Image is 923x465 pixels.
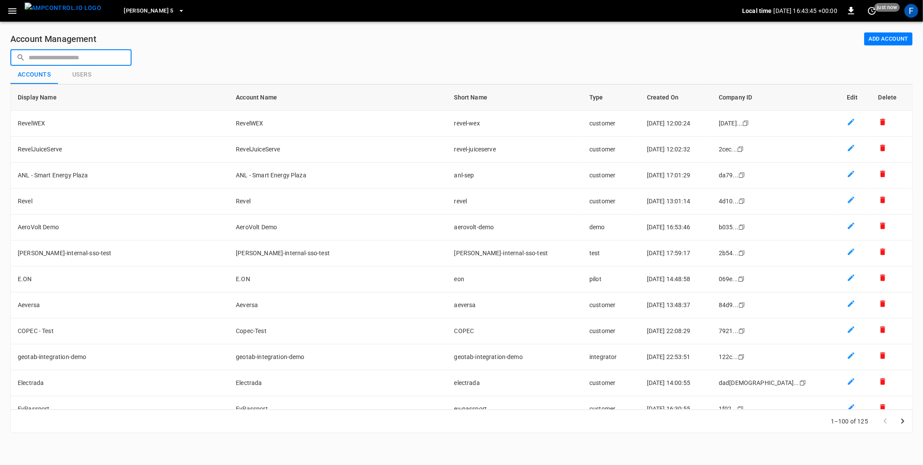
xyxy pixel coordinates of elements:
[799,378,807,388] div: copy
[719,223,738,231] div: b035 ...
[640,189,712,215] td: [DATE] 13:01:14
[719,249,738,257] div: 2b54 ...
[447,85,583,111] th: Short Name
[229,241,447,266] td: [PERSON_NAME]-internal-sso-test
[640,396,712,422] td: [DATE] 16:30:55
[11,241,229,266] td: [PERSON_NAME]-internal-sso-test
[742,6,772,15] p: Local time
[640,163,712,189] td: [DATE] 17:01:29
[640,344,712,370] td: [DATE] 22:53:51
[719,119,742,128] div: [DATE] ...
[719,353,738,361] div: 122c ...
[738,300,746,310] div: copy
[124,6,174,16] span: [PERSON_NAME] 5
[11,85,229,111] th: Display Name
[582,292,640,318] td: customer
[774,6,837,15] p: [DATE] 16:43:45 +00:00
[737,352,746,362] div: copy
[229,292,447,318] td: Aeversa
[229,137,447,163] td: RevelJuiceServe
[11,215,229,241] td: AeroVolt Demo
[447,344,583,370] td: geotab-integration-demo
[737,274,746,284] div: copy
[582,370,640,396] td: customer
[582,344,640,370] td: integrator
[447,215,583,241] td: aerovolt-demo
[229,215,447,241] td: AeroVolt Demo
[11,318,229,344] td: COPEC - Test
[582,396,640,422] td: customer
[894,413,911,430] button: Go to next page
[229,111,447,137] td: RevelWEX
[736,144,745,154] div: copy
[640,137,712,163] td: [DATE] 12:02:32
[736,404,745,414] div: copy
[447,396,583,422] td: ev-passport
[10,66,58,84] button: Accounts
[229,396,447,422] td: EvPassport
[864,32,913,46] button: Add Account
[640,266,712,292] td: [DATE] 14:48:58
[840,85,871,111] th: Edit
[738,170,746,180] div: copy
[11,137,229,163] td: RevelJuiceServe
[719,197,738,205] div: 4d10 ...
[229,370,447,396] td: Electrada
[640,241,712,266] td: [DATE] 17:59:17
[719,404,737,413] div: 1f02 ...
[738,326,746,336] div: copy
[120,3,188,19] button: [PERSON_NAME] 5
[11,344,229,370] td: geotab-integration-demo
[447,241,583,266] td: [PERSON_NAME]-internal-sso-test
[582,163,640,189] td: customer
[719,145,737,154] div: 2cec ...
[640,370,712,396] td: [DATE] 14:00:55
[582,318,640,344] td: customer
[582,241,640,266] td: test
[229,266,447,292] td: E.ON
[719,275,738,283] div: 069e ...
[712,85,840,111] th: Company ID
[640,292,712,318] td: [DATE] 13:48:37
[904,4,918,18] div: profile-icon
[719,301,738,309] div: 84d9 ...
[582,215,640,241] td: demo
[11,266,229,292] td: E.ON
[11,292,229,318] td: Aeversa
[11,370,229,396] td: Electrada
[582,111,640,137] td: customer
[10,32,96,46] h6: Account Management
[447,111,583,137] td: revel-wex
[582,85,640,111] th: Type
[719,327,738,335] div: 7921 ...
[11,189,229,215] td: Revel
[11,396,229,422] td: EvPassport
[447,137,583,163] td: revel-juiceserve
[229,163,447,189] td: ANL - Smart Energy Plaza
[640,318,712,344] td: [DATE] 22:08:29
[11,163,229,189] td: ANL - Smart Energy Plaza
[738,196,746,206] div: copy
[865,4,879,18] button: set refresh interval
[229,85,447,111] th: Account Name
[25,3,101,13] img: ampcontrol.io logo
[229,318,447,344] td: Copec-Test
[447,266,583,292] td: eon
[447,370,583,396] td: electrada
[640,111,712,137] td: [DATE] 12:00:24
[582,189,640,215] td: customer
[447,189,583,215] td: revel
[229,189,447,215] td: Revel
[640,215,712,241] td: [DATE] 16:53:46
[447,318,583,344] td: COPEC
[831,417,868,426] p: 1–100 of 125
[447,163,583,189] td: anl-sep
[719,378,799,387] div: dad[DEMOGRAPHIC_DATA] ...
[640,85,712,111] th: Created On
[582,137,640,163] td: customer
[719,171,738,180] div: da79 ...
[738,222,746,232] div: copy
[447,292,583,318] td: aeversa
[872,85,912,111] th: Delete
[875,3,900,12] span: just now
